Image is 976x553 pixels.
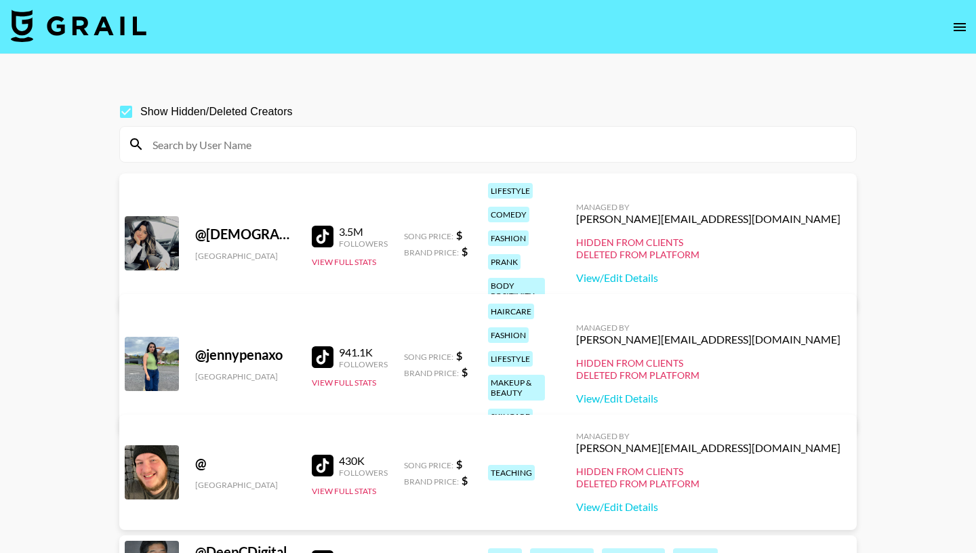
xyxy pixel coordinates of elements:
div: [PERSON_NAME][EMAIL_ADDRESS][DOMAIN_NAME] [576,441,840,455]
strong: $ [456,457,462,470]
button: open drawer [946,14,973,41]
div: Deleted from Platform [576,369,840,382]
span: Brand Price: [404,476,459,487]
strong: $ [462,365,468,378]
div: Followers [339,359,388,369]
div: body positivity [488,278,545,304]
span: Brand Price: [404,368,459,378]
div: Deleted from Platform [576,478,840,490]
div: Managed By [576,431,840,441]
div: Followers [339,468,388,478]
div: lifestyle [488,351,533,367]
div: lifestyle [488,183,533,199]
span: Song Price: [404,352,453,362]
div: skincare [488,409,533,424]
div: [GEOGRAPHIC_DATA] [195,480,296,490]
div: @ [DEMOGRAPHIC_DATA] [195,226,296,243]
img: Grail Talent [11,9,146,42]
button: View Full Stats [312,377,376,388]
div: haircare [488,304,534,319]
a: View/Edit Details [576,500,840,514]
div: 3.5M [339,225,388,239]
span: Show Hidden/Deleted Creators [140,104,293,120]
input: Search by User Name [144,134,848,155]
span: Song Price: [404,460,453,470]
div: @ [195,455,296,472]
div: Hidden from Clients [576,357,840,369]
div: Hidden from Clients [576,237,840,249]
div: Followers [339,239,388,249]
div: 430K [339,454,388,468]
a: View/Edit Details [576,392,840,405]
div: comedy [488,207,529,222]
div: @ jennypenaxo [195,346,296,363]
div: [PERSON_NAME][EMAIL_ADDRESS][DOMAIN_NAME] [576,212,840,226]
strong: $ [462,474,468,487]
strong: $ [456,228,462,241]
div: makeup & beauty [488,375,545,401]
div: Deleted from Platform [576,249,840,261]
button: View Full Stats [312,257,376,267]
div: fashion [488,327,529,343]
span: Brand Price: [404,247,459,258]
div: fashion [488,230,529,246]
div: Hidden from Clients [576,466,840,478]
div: 941.1K [339,346,388,359]
div: [GEOGRAPHIC_DATA] [195,371,296,382]
strong: $ [462,245,468,258]
div: Managed By [576,202,840,212]
div: teaching [488,465,535,480]
button: View Full Stats [312,486,376,496]
div: prank [488,254,521,270]
div: [PERSON_NAME][EMAIL_ADDRESS][DOMAIN_NAME] [576,333,840,346]
div: [GEOGRAPHIC_DATA] [195,251,296,261]
strong: $ [456,349,462,362]
div: Managed By [576,323,840,333]
a: View/Edit Details [576,271,840,285]
span: Song Price: [404,231,453,241]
